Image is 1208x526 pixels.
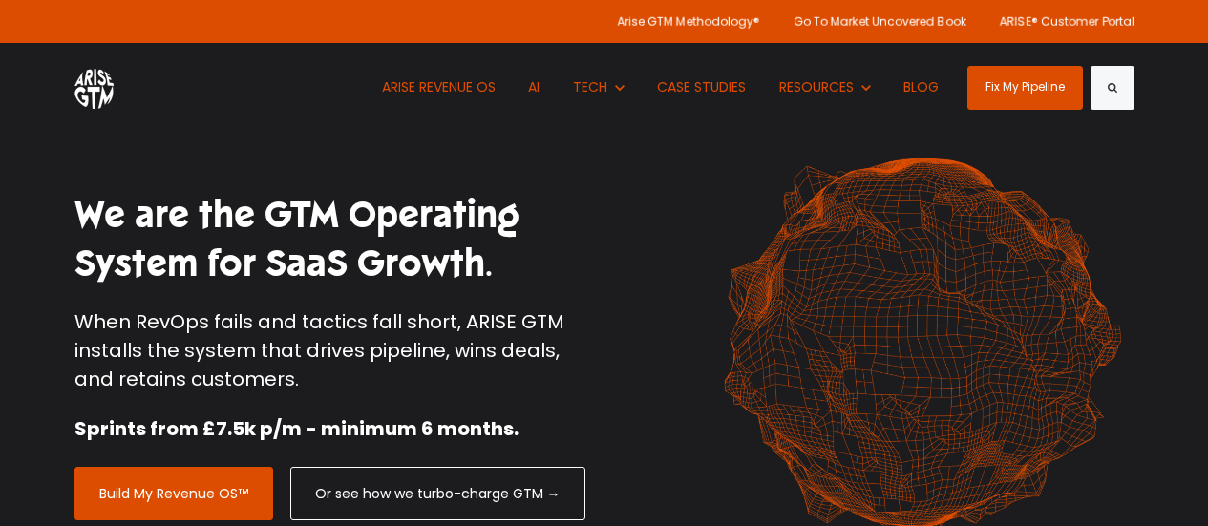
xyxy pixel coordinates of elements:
a: BLOG [890,43,954,132]
img: ARISE GTM logo (1) white [74,66,114,109]
a: CASE STUDIES [644,43,761,132]
h1: We are the GTM Operating System for SaaS Growth. [74,191,590,289]
a: Build My Revenue OS™ [74,467,273,520]
a: Fix My Pipeline [967,66,1083,110]
strong: Sprints from £7.5k p/m - minimum 6 months. [74,415,519,442]
button: Show submenu for RESOURCES RESOURCES [765,43,884,132]
span: TECH [573,77,607,96]
span: Show submenu for TECH [573,77,574,78]
a: AI [515,43,555,132]
nav: Desktop navigation [368,43,953,132]
button: Search [1091,66,1134,110]
span: RESOURCES [779,77,854,96]
a: ARISE REVENUE OS [368,43,510,132]
p: When RevOps fails and tactics fall short, ARISE GTM installs the system that drives pipeline, win... [74,307,590,393]
a: Or see how we turbo-charge GTM → [290,467,585,520]
button: Show submenu for TECH TECH [559,43,638,132]
span: Show submenu for RESOURCES [779,77,780,78]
